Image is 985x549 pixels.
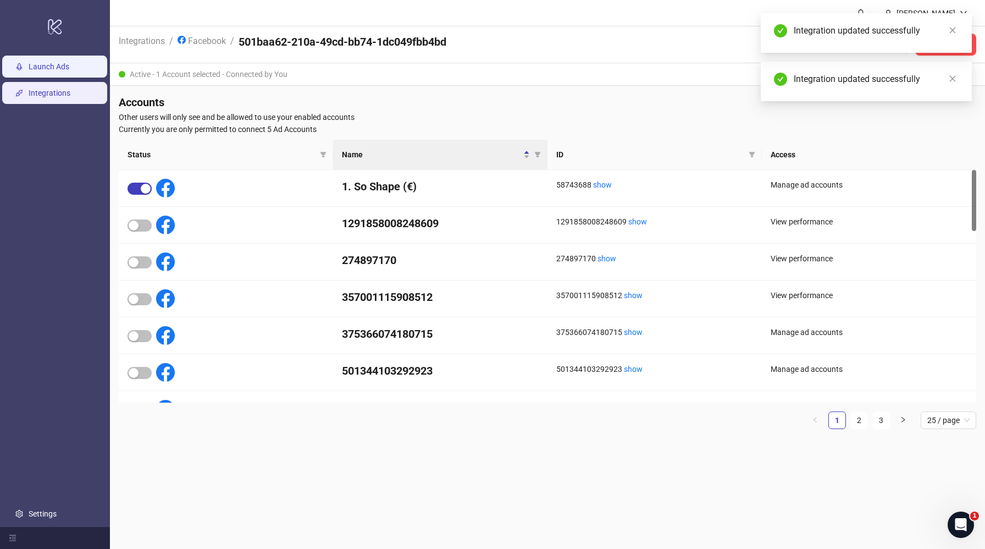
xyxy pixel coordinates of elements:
div: View performance [771,289,967,301]
span: right [900,416,906,423]
span: filter [318,146,329,163]
h4: 501344103292923 [342,363,539,378]
th: Access [762,140,976,170]
h4: 274897170 [342,252,539,268]
div: 603729013909177 [556,400,753,412]
div: [PERSON_NAME] [892,7,960,19]
div: View performance [771,400,967,412]
div: Integration updated successfully [794,73,959,86]
a: Close [947,24,959,36]
span: Status [128,149,316,161]
span: user [884,9,892,17]
span: check-circle [774,24,787,37]
a: show [624,291,643,300]
div: Page Size [921,411,976,429]
button: right [894,411,912,429]
a: Settings [29,509,57,518]
h4: 357001115908512 [342,289,539,305]
button: left [806,411,824,429]
a: show [624,328,643,337]
li: / [169,34,173,55]
h4: 375366074180715 [342,326,539,342]
a: Facebook [175,34,228,46]
a: show [597,254,616,263]
li: / [230,34,234,55]
span: left [812,416,818,423]
span: filter [320,151,327,158]
div: Active - 1 Account selected - Connected by You [110,63,985,86]
div: Manage ad accounts [771,363,967,375]
div: View performance [771,252,967,265]
a: Launch Ads [29,62,69,71]
span: filter [534,151,541,158]
span: Currently you are only permitted to connect 5 Ad Accounts [119,123,976,135]
li: 3 [872,411,890,429]
h4: ACTIVE - FuzeBrands Ad Account [342,400,539,415]
a: 3 [873,412,889,429]
span: 25 / page [927,412,970,429]
span: menu-fold [9,534,16,542]
a: 2 [851,412,867,429]
h4: 1. So Shape (€) [342,179,539,194]
div: 357001115908512 [556,289,753,301]
span: down [960,9,967,17]
iframe: Intercom live chat [948,512,974,538]
div: Manage ad accounts [771,179,967,191]
span: close [949,75,956,83]
a: show [624,365,643,374]
a: show [593,180,612,189]
span: Name [342,149,521,161]
span: close [949,26,956,34]
a: Integrations [29,89,70,97]
span: check-circle [774,73,787,86]
a: Close [947,73,959,85]
span: ID [556,149,744,161]
span: filter [749,151,755,158]
li: Next Page [894,411,912,429]
div: 1291858008248609 [556,216,753,228]
li: Previous Page [806,411,824,429]
a: 1 [829,412,845,429]
span: Other users will only see and be allowed to use your enabled accounts [119,111,976,123]
div: View performance [771,216,967,228]
h4: Accounts [119,95,976,110]
h4: 1291858008248609 [342,216,539,231]
li: 2 [850,411,868,429]
div: 375366074180715 [556,326,753,338]
span: filter [746,146,757,163]
div: 58743688 [556,179,753,191]
h4: 501baa62-210a-49cd-bb74-1dc049fbb4bd [239,34,446,50]
a: Integrations [117,34,167,46]
th: Name [333,140,547,170]
span: 1 [970,512,979,520]
span: filter [532,146,543,163]
div: 274897170 [556,252,753,265]
a: show [628,217,647,226]
a: show [624,402,643,410]
li: 1 [828,411,846,429]
div: 501344103292923 [556,363,753,375]
div: Manage ad accounts [771,326,967,338]
div: Integration updated successfully [794,24,959,37]
span: bell [857,9,865,17]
